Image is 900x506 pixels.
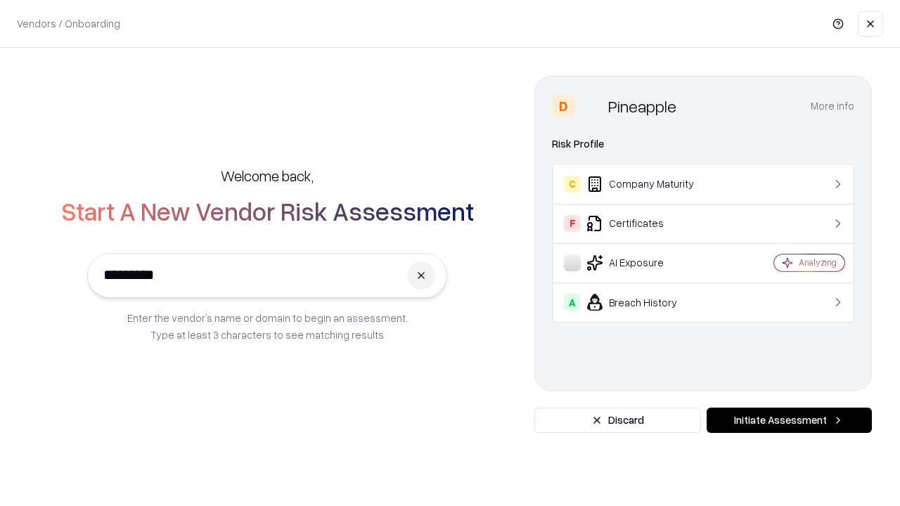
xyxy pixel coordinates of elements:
[564,215,581,232] div: F
[811,93,854,119] button: More info
[564,176,581,193] div: C
[552,95,574,117] div: D
[580,95,603,117] img: Pineapple
[564,176,732,193] div: Company Maturity
[608,95,676,117] div: Pineapple
[799,257,837,268] div: Analyzing
[61,197,474,225] h2: Start A New Vendor Risk Assessment
[221,166,314,186] h5: Welcome back,
[564,294,732,311] div: Breach History
[707,408,872,433] button: Initiate Assessment
[534,408,701,433] button: Discard
[564,294,581,311] div: A
[17,16,120,31] p: Vendors / Onboarding
[127,309,408,343] p: Enter the vendor’s name or domain to begin an assessment. Type at least 3 characters to see match...
[552,136,854,153] div: Risk Profile
[564,215,732,232] div: Certificates
[564,254,732,271] div: AI Exposure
